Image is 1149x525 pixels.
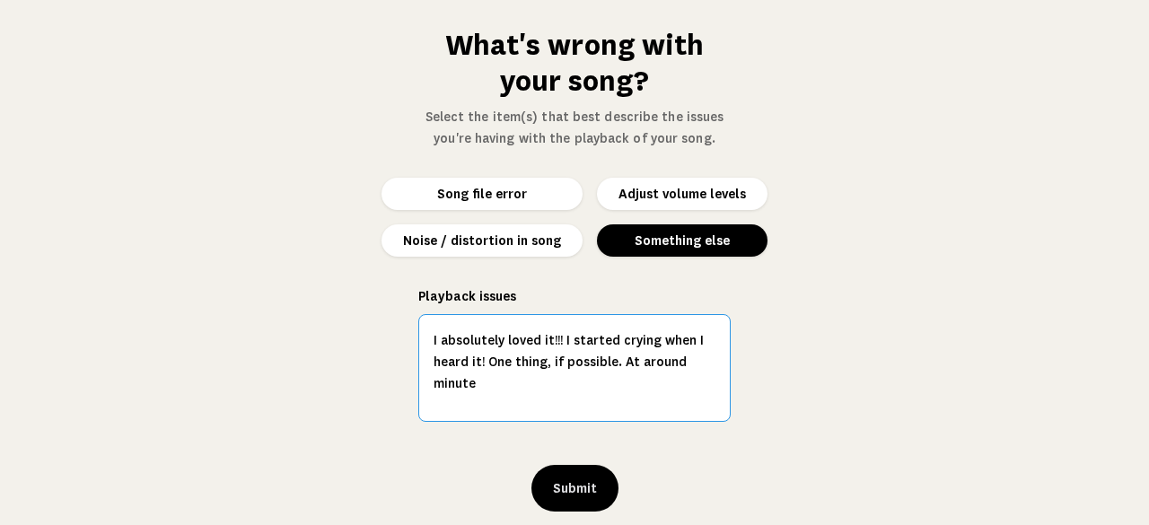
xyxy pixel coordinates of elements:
button: Noise / distortion in song [382,224,583,257]
label: Playback issues [418,285,731,307]
button: Something else [597,224,767,257]
button: Adjust volume levels [597,178,767,210]
p: Select the item(s) that best describe the issues you're having with the playback of your song. [418,106,731,149]
button: Submit [531,465,618,512]
h1: What's wrong with your song? [418,27,731,99]
button: Song file error [382,178,583,210]
textarea: I absolutely loved it!!! I started crying when I heard it! One thing, if possible. At around minute [418,314,731,422]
